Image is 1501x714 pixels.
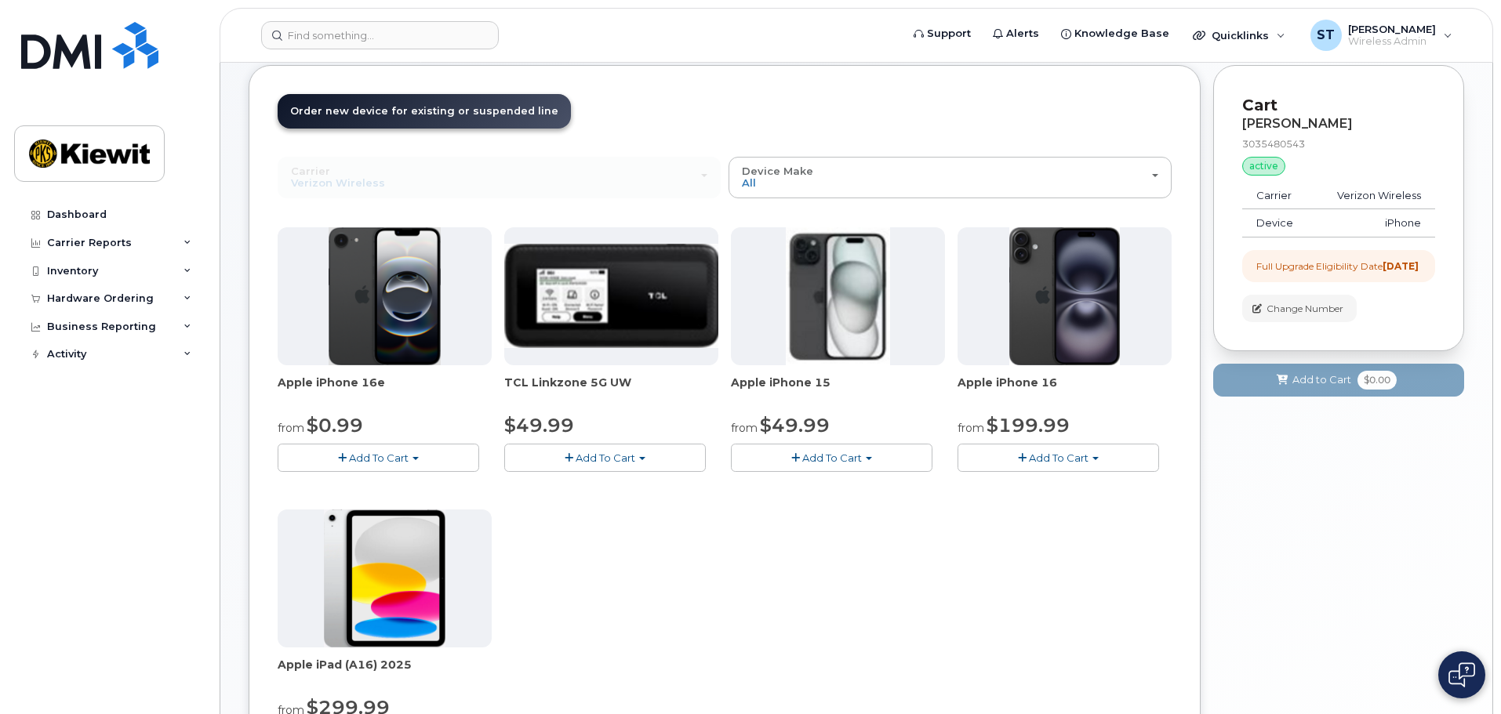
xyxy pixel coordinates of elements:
td: Device [1242,209,1313,237]
span: Device Make [742,165,813,177]
p: Cart [1242,94,1435,117]
button: Add To Cart [958,444,1159,471]
span: All [742,176,756,189]
span: [PERSON_NAME] [1348,23,1436,35]
small: from [958,421,984,435]
a: Alerts [982,18,1050,49]
span: ST [1317,26,1335,45]
span: Quicklinks [1212,29,1269,42]
td: Verizon Wireless [1313,182,1435,210]
img: iphone16e.png [329,227,442,365]
img: iphone_16_plus.png [1009,227,1120,365]
button: Device Make All [729,157,1172,198]
td: iPhone [1313,209,1435,237]
div: Apple iPad (A16) 2025 [278,657,492,688]
span: $199.99 [987,414,1070,437]
span: Change Number [1267,302,1343,316]
span: Add to Cart [1292,372,1351,387]
span: Add To Cart [802,451,862,464]
button: Add To Cart [731,444,932,471]
span: Add To Cart [349,451,409,464]
div: Quicklinks [1182,20,1296,51]
img: linkzone5g.png [504,244,718,347]
div: Apple iPhone 16e [278,375,492,406]
input: Find something... [261,21,499,49]
span: $0.99 [307,414,363,437]
span: Wireless Admin [1348,35,1436,48]
div: 3035480543 [1242,137,1435,150]
span: $49.99 [760,414,830,437]
button: Add to Cart $0.00 [1213,364,1464,396]
div: Samuel Travis [1299,20,1463,51]
button: Add To Cart [504,444,706,471]
span: Alerts [1006,26,1039,42]
button: Add To Cart [278,444,479,471]
td: Carrier [1242,182,1313,210]
span: Add To Cart [576,451,635,464]
span: Order new device for existing or suspended line [290,105,558,117]
button: Change Number [1242,295,1357,322]
div: TCL Linkzone 5G UW [504,375,718,406]
span: Support [927,26,971,42]
a: Knowledge Base [1050,18,1180,49]
img: iphone15.jpg [786,227,890,365]
div: [PERSON_NAME] [1242,117,1435,131]
div: Apple iPhone 15 [731,375,945,406]
span: Add To Cart [1029,451,1088,464]
strong: [DATE] [1383,260,1419,272]
span: $0.00 [1357,371,1397,390]
img: ipad_11.png [324,509,445,647]
img: Open chat [1448,662,1475,687]
small: from [278,421,304,435]
span: Knowledge Base [1074,26,1169,42]
div: active [1242,157,1285,176]
div: Apple iPhone 16 [958,375,1172,406]
a: Support [903,18,982,49]
span: $49.99 [504,414,574,437]
div: Full Upgrade Eligibility Date [1256,259,1419,273]
small: from [731,421,758,435]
